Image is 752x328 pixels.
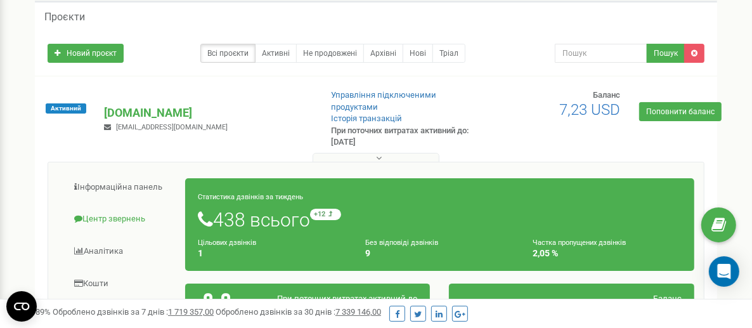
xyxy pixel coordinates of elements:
[335,307,381,317] u: 7 339 146,00
[6,291,37,322] button: Open CMP widget
[58,268,186,299] a: Кошти
[198,193,303,201] small: Статистика дзвінків за тиждень
[432,44,465,63] a: Тріал
[403,44,433,63] a: Нові
[44,11,85,23] h5: Проєкти
[647,44,685,63] button: Пошук
[331,114,402,123] a: Історія транзакцій
[593,90,620,100] span: Баланс
[58,204,186,235] a: Центр звернень
[533,249,682,258] h4: 2,05 %
[363,44,403,63] a: Архівні
[277,294,417,303] span: При поточних витратах активний до
[216,307,381,317] span: Оброблено дзвінків за 30 днів :
[255,44,297,63] a: Активні
[331,125,481,148] p: При поточних витратах активний до: [DATE]
[198,249,346,258] h4: 1
[104,105,310,121] p: [DOMAIN_NAME]
[653,294,682,303] span: Баланс
[365,239,438,247] small: Без відповіді дзвінків
[296,44,364,63] a: Не продовжені
[198,209,682,230] h1: 438 всього
[533,239,626,247] small: Частка пропущених дзвінків
[48,44,124,63] a: Новий проєкт
[168,307,214,317] u: 1 719 357,00
[58,172,186,203] a: Інформаційна панель
[639,102,722,121] a: Поповнити баланс
[116,123,228,131] span: [EMAIL_ADDRESS][DOMAIN_NAME]
[46,103,86,114] span: Активний
[331,90,436,112] a: Управління підключеними продуктами
[555,44,648,63] input: Пошук
[53,307,214,317] span: Оброблено дзвінків за 7 днів :
[310,209,341,220] small: +12
[559,101,620,119] span: 7,23 USD
[365,249,514,258] h4: 9
[200,44,256,63] a: Всі проєкти
[709,256,739,287] div: Open Intercom Messenger
[58,236,186,267] a: Аналiтика
[198,239,256,247] small: Цільових дзвінків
